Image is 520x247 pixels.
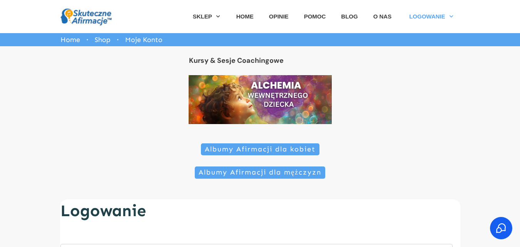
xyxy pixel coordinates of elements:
span: LOGOWANIE [409,11,445,22]
a: Albumy Afirmacji dla kobiet [201,143,319,156]
a: Albumy Afirmacji dla mężczyzn [195,166,325,179]
h2: Logowanie [60,200,453,230]
a: Shop [95,34,110,46]
a: OPINIE [269,11,289,22]
a: BLOG [341,11,358,22]
a: Kursy & Sesje Coachingowe [189,56,284,65]
a: SKLEP [193,11,221,22]
span: SKLEP [193,11,212,22]
a: Home [60,34,80,46]
a: HOME [236,11,254,22]
span: Home [60,35,80,44]
span: Shop [95,35,110,44]
img: ALCHEMIA Wewnetrznego Dziecka (1170 x 400 px) [189,75,332,124]
span: Albumy Afirmacji dla mężczyzn [199,168,321,177]
span: Albumy Afirmacji dla kobiet [205,145,316,154]
span: Moje Konto [125,34,162,46]
a: POMOC [304,11,326,22]
a: LOGOWANIE [409,11,454,22]
a: O NAS [373,11,392,22]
